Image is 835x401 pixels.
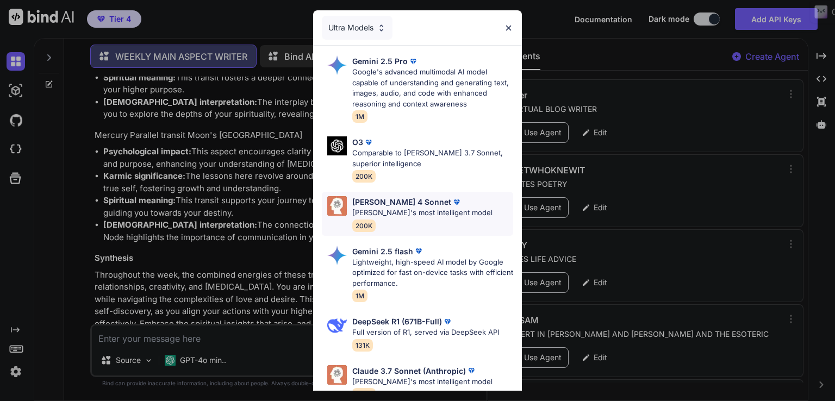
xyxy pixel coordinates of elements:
img: Pick Models [327,365,347,385]
div: Ultra Models [322,16,392,40]
span: 200K [352,170,376,183]
p: Full version of R1, served via DeepSeek API [352,327,499,338]
p: [PERSON_NAME] 4 Sonnet [352,196,451,208]
img: premium [363,137,374,148]
span: 1M [352,110,367,123]
img: Pick Models [327,55,347,75]
span: 131K [352,339,373,352]
img: premium [451,197,462,208]
p: Claude 3.7 Sonnet (Anthropic) [352,365,466,377]
p: Google's advanced multimodal AI model capable of understanding and generating text, images, audio... [352,67,513,109]
p: Gemini 2.5 Pro [352,55,408,67]
img: Pick Models [327,246,347,265]
img: close [504,23,513,33]
img: premium [408,56,419,67]
span: 1M [352,290,367,302]
p: DeepSeek R1 (671B-Full) [352,316,442,327]
img: premium [413,246,424,256]
p: O3 [352,136,363,148]
img: Pick Models [327,316,347,335]
span: 200K [352,388,376,400]
img: Pick Models [327,136,347,155]
p: Comparable to [PERSON_NAME] 3.7 Sonnet, superior intelligence [352,148,513,169]
p: [PERSON_NAME]'s most intelligent model [352,208,493,218]
img: Pick Models [377,23,386,33]
img: Pick Models [327,196,347,216]
img: premium [466,365,477,376]
p: Lightweight, high-speed AI model by Google optimized for fast on-device tasks with efficient perf... [352,257,513,289]
p: [PERSON_NAME]'s most intelligent model [352,377,493,387]
span: 200K [352,220,376,232]
img: premium [442,316,453,327]
p: Gemini 2.5 flash [352,246,413,257]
